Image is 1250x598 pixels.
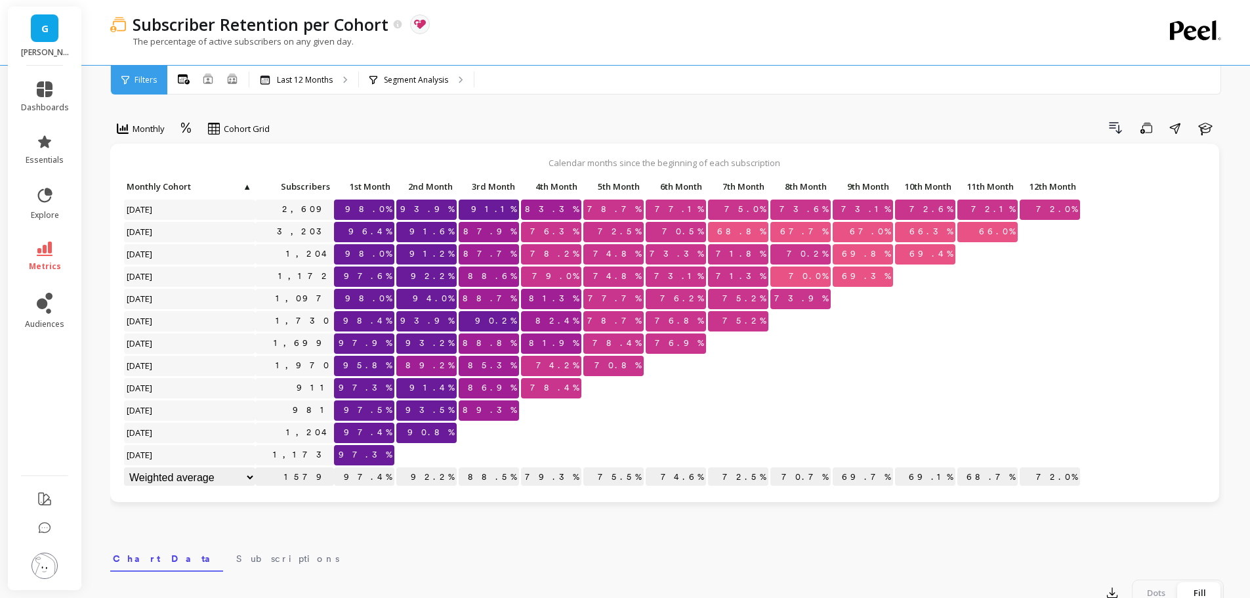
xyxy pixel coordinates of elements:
[124,244,156,264] span: [DATE]
[403,356,457,375] span: 89.2%
[957,177,1019,198] div: Toggle SortBy
[274,222,334,242] a: 3,203
[337,181,390,192] span: 1st Month
[461,244,519,264] span: 87.7%
[277,75,333,85] p: Last 12 Months
[384,75,448,85] p: Segment Analysis
[520,177,583,198] div: Toggle SortBy
[341,356,394,375] span: 95.8%
[290,400,334,420] a: 981
[652,267,706,286] span: 73.1%
[465,378,519,398] span: 86.9%
[524,181,577,192] span: 4th Month
[123,157,1206,169] p: Calendar months since the beginning of each subscription
[241,181,251,192] span: ▲
[528,222,581,242] span: 76.3%
[124,445,156,465] span: [DATE]
[521,467,581,487] p: 79.3%
[133,13,388,35] p: Subscriber Retention per Cohort
[770,177,832,198] div: Toggle SortBy
[839,200,893,219] span: 73.1%
[396,177,457,196] p: 2nd Month
[528,378,581,398] span: 78.4%
[708,467,768,487] p: 72.5%
[894,177,957,198] div: Toggle SortBy
[236,552,339,565] span: Subscriptions
[530,267,581,286] span: 79.0%
[847,222,893,242] span: 67.0%
[336,333,394,353] span: 97.9%
[124,200,156,219] span: [DATE]
[124,267,156,286] span: [DATE]
[960,181,1014,192] span: 11th Month
[777,200,831,219] span: 73.6%
[720,311,768,331] span: 75.2%
[708,177,768,196] p: 7th Month
[595,222,644,242] span: 72.5%
[521,177,581,196] p: 4th Month
[124,356,156,375] span: [DATE]
[533,311,581,331] span: 82.4%
[333,177,396,198] div: Toggle SortBy
[403,400,457,420] span: 93.5%
[283,244,334,264] a: 1,204
[405,423,457,442] span: 90.8%
[773,181,827,192] span: 8th Month
[647,244,706,264] span: 73.3%
[410,289,457,309] span: 94.0%
[533,356,581,375] span: 74.2%
[346,222,394,242] span: 96.4%
[135,75,157,85] span: Filters
[29,261,61,272] span: metrics
[786,267,831,286] span: 70.0%
[460,333,519,353] span: 88.8%
[585,289,644,309] span: 77.7%
[280,200,334,219] a: 2,609
[110,542,1224,572] nav: Tabs
[839,244,893,264] span: 69.8%
[124,222,156,242] span: [DATE]
[583,177,645,198] div: Toggle SortBy
[772,289,831,309] span: 73.9%
[398,311,457,331] span: 93.9%
[271,333,334,353] a: 1,699
[343,289,394,309] span: 98.0%
[21,47,69,58] p: Graza
[526,333,581,353] span: 81.9%
[969,200,1018,219] span: 72.1%
[713,267,768,286] span: 71.3%
[839,267,893,286] span: 69.3%
[895,177,955,196] p: 10th Month
[133,123,165,135] span: Monthly
[646,177,706,196] p: 6th Month
[720,289,768,309] span: 75.2%
[833,467,893,487] p: 69.7%
[522,200,581,219] span: 83.3%
[273,356,334,375] a: 1,970
[396,177,458,198] div: Toggle SortBy
[586,181,640,192] span: 5th Month
[341,400,394,420] span: 97.5%
[124,400,156,420] span: [DATE]
[334,467,394,487] p: 97.4%
[461,181,515,192] span: 3rd Month
[110,35,354,47] p: The percentage of active subscribers on any given day.
[113,552,220,565] span: Chart Data
[124,177,255,196] p: Monthly Cohort
[414,20,426,29] img: api.retextion.svg
[403,333,457,353] span: 93.2%
[398,200,457,219] span: 93.9%
[31,210,59,221] span: explore
[255,467,334,487] p: 1579
[1022,181,1076,192] span: 12th Month
[898,181,951,192] span: 10th Month
[283,423,334,442] a: 1,204
[472,311,519,331] span: 90.2%
[343,244,394,264] span: 98.0%
[652,311,706,331] span: 76.8%
[715,222,768,242] span: 68.8%
[770,467,831,487] p: 70.7%
[407,378,457,398] span: 91.4%
[646,467,706,487] p: 74.6%
[648,181,702,192] span: 6th Month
